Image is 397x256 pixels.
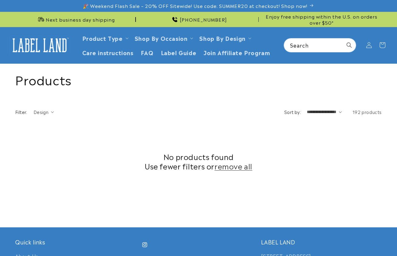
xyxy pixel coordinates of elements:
[79,31,131,45] summary: Product Type
[15,71,382,87] h1: Products
[161,49,197,56] span: Label Guide
[284,109,301,115] label: Sort by:
[261,12,382,27] div: Announcement
[200,45,274,59] a: Join Affiliate Program
[353,109,382,115] span: 192 products
[15,238,136,245] h2: Quick links
[261,238,382,245] h2: LABEL LAND
[214,161,252,171] a: remove all
[199,34,245,42] a: Shop By Design
[157,45,200,59] a: Label Guide
[34,109,48,115] span: Design
[137,45,157,59] a: FAQ
[342,38,356,52] button: Search
[15,152,382,171] h2: No products found Use fewer filters or
[9,36,70,55] img: Label Land
[83,3,307,9] span: 🎉 Weekend Flash Sale – 20% OFF Sitewide! Use code: SUMMER20 at checkout! Shop now!
[196,31,253,45] summary: Shop By Design
[135,34,188,41] span: Shop By Occasion
[34,109,54,115] summary: Design (0 selected)
[82,49,133,56] span: Care instructions
[15,109,27,115] h2: Filter:
[131,31,196,45] summary: Shop By Occasion
[82,34,123,42] a: Product Type
[15,12,136,27] div: Announcement
[180,16,227,23] span: [PHONE_NUMBER]
[7,34,73,57] a: Label Land
[204,49,270,56] span: Join Affiliate Program
[261,13,382,25] span: Enjoy free shipping within the U.S. on orders over $50*
[79,45,137,59] a: Care instructions
[138,12,259,27] div: Announcement
[141,49,154,56] span: FAQ
[46,16,115,23] span: Next business day shipping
